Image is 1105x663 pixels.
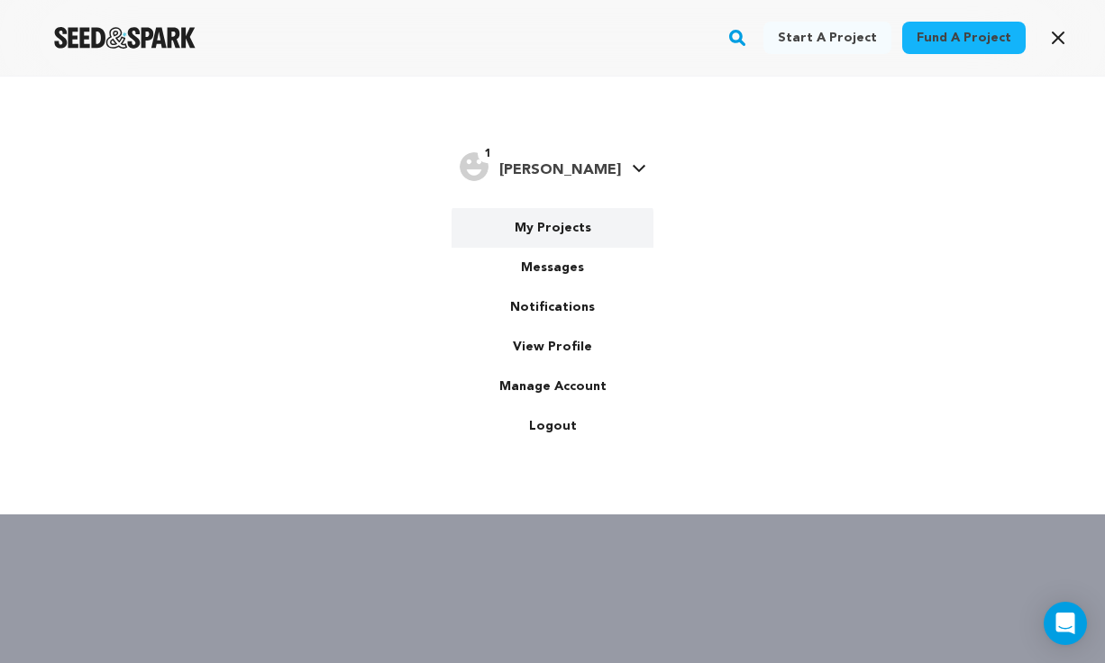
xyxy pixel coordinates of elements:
span: [PERSON_NAME] [499,163,621,177]
div: Jessalyn W.'s Profile [460,152,621,181]
img: Seed&Spark Logo Dark Mode [54,27,196,49]
a: Logout [452,406,653,446]
div: Open Intercom Messenger [1044,602,1087,645]
a: My Projects [452,208,653,248]
img: user.png [460,152,489,181]
a: Manage Account [452,367,653,406]
a: Fund a project [902,22,1026,54]
a: Notifications [452,287,653,327]
a: Jessalyn W.'s Profile [460,149,646,181]
a: Messages [452,248,653,287]
a: View Profile [452,327,653,367]
a: Start a project [763,22,891,54]
span: 1 [478,145,498,163]
a: Seed&Spark Homepage [54,27,196,49]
